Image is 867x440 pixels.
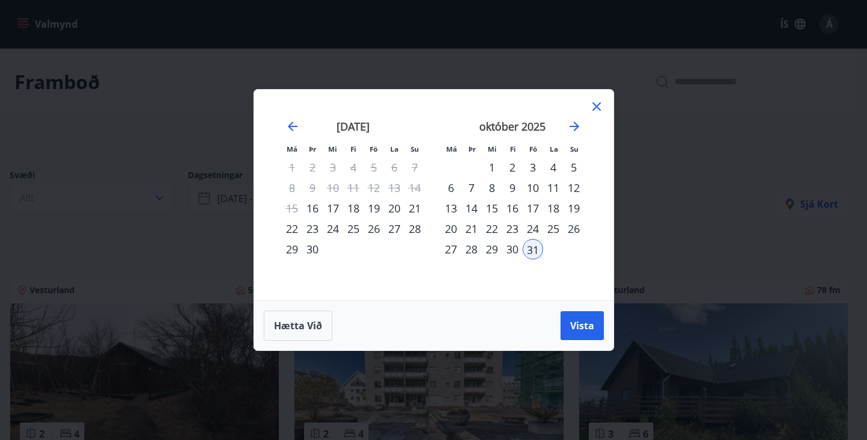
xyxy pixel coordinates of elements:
[274,319,322,332] span: Hætta við
[411,144,419,153] small: Su
[543,178,564,198] td: Choose laugardagur, 11. október 2025 as your check-in date. It’s available.
[285,119,300,134] div: Move backward to switch to the previous month.
[343,157,364,178] td: Not available. fimmtudagur, 4. september 2025
[441,178,461,198] td: Choose mánudagur, 6. október 2025 as your check-in date. It’s available.
[302,198,323,218] div: 16
[302,178,323,198] td: Not available. þriðjudagur, 9. september 2025
[343,218,364,239] div: 25
[482,198,502,218] td: Choose miðvikudagur, 15. október 2025 as your check-in date. It’s available.
[384,218,405,239] td: Choose laugardagur, 27. september 2025 as your check-in date. It’s available.
[323,198,343,218] div: 17
[570,319,594,332] span: Vista
[543,178,564,198] div: 11
[364,198,384,218] td: Choose föstudagur, 19. september 2025 as your check-in date. It’s available.
[323,198,343,218] td: Choose miðvikudagur, 17. september 2025 as your check-in date. It’s available.
[441,178,461,198] div: 6
[523,218,543,239] div: 24
[302,157,323,178] td: Not available. þriðjudagur, 2. september 2025
[564,218,584,239] div: 26
[543,157,564,178] td: Choose laugardagur, 4. október 2025 as your check-in date. It’s available.
[302,239,323,259] div: 30
[461,239,482,259] td: Choose þriðjudagur, 28. október 2025 as your check-in date. It’s available.
[441,198,461,218] div: 13
[523,218,543,239] td: Choose föstudagur, 24. október 2025 as your check-in date. It’s available.
[323,178,343,198] td: Not available. miðvikudagur, 10. september 2025
[523,239,543,259] div: 31
[461,239,482,259] div: 28
[461,198,482,218] div: 14
[343,178,364,198] td: Not available. fimmtudagur, 11. september 2025
[328,144,337,153] small: Mi
[364,178,384,198] td: Not available. föstudagur, 12. september 2025
[543,218,564,239] td: Choose laugardagur, 25. október 2025 as your check-in date. It’s available.
[502,239,523,259] div: 30
[502,178,523,198] td: Choose fimmtudagur, 9. október 2025 as your check-in date. It’s available.
[502,198,523,218] td: Choose fimmtudagur, 16. október 2025 as your check-in date. It’s available.
[564,178,584,198] div: 12
[523,178,543,198] div: 10
[405,218,425,239] td: Choose sunnudagur, 28. september 2025 as your check-in date. It’s available.
[523,178,543,198] td: Choose föstudagur, 10. október 2025 as your check-in date. It’s available.
[468,144,476,153] small: Þr
[570,144,579,153] small: Su
[543,218,564,239] div: 25
[488,144,497,153] small: Mi
[364,218,384,239] div: 26
[502,157,523,178] div: 2
[264,311,332,341] button: Hætta við
[364,157,384,178] td: Not available. föstudagur, 5. september 2025
[482,218,502,239] div: 22
[384,157,405,178] td: Not available. laugardagur, 6. september 2025
[564,198,584,218] div: 19
[350,144,356,153] small: Fi
[282,198,302,218] td: Not available. mánudagur, 15. september 2025
[364,218,384,239] td: Choose föstudagur, 26. september 2025 as your check-in date. It’s available.
[529,144,537,153] small: Fö
[461,218,482,239] td: Choose þriðjudagur, 21. október 2025 as your check-in date. It’s available.
[309,144,316,153] small: Þr
[405,198,425,218] td: Choose sunnudagur, 21. september 2025 as your check-in date. It’s available.
[461,198,482,218] td: Choose þriðjudagur, 14. október 2025 as your check-in date. It’s available.
[482,198,502,218] div: 15
[482,157,502,178] div: 1
[482,239,502,259] div: 29
[461,178,482,198] div: 7
[343,218,364,239] td: Choose fimmtudagur, 25. september 2025 as your check-in date. It’s available.
[405,218,425,239] div: 28
[384,198,405,218] td: Choose laugardagur, 20. september 2025 as your check-in date. It’s available.
[502,157,523,178] td: Choose fimmtudagur, 2. október 2025 as your check-in date. It’s available.
[302,218,323,239] td: Choose þriðjudagur, 23. september 2025 as your check-in date. It’s available.
[482,178,502,198] td: Choose miðvikudagur, 8. október 2025 as your check-in date. It’s available.
[282,239,302,259] td: Choose mánudagur, 29. september 2025 as your check-in date. It’s available.
[564,218,584,239] td: Choose sunnudagur, 26. október 2025 as your check-in date. It’s available.
[282,218,302,239] div: 22
[479,119,545,134] strong: október 2025
[441,218,461,239] td: Choose mánudagur, 20. október 2025 as your check-in date. It’s available.
[405,157,425,178] td: Not available. sunnudagur, 7. september 2025
[446,144,457,153] small: Má
[523,239,543,259] td: Selected as start date. föstudagur, 31. október 2025
[405,198,425,218] div: 21
[523,157,543,178] td: Choose föstudagur, 3. október 2025 as your check-in date. It’s available.
[323,218,343,239] div: 24
[523,157,543,178] div: 3
[269,104,599,286] div: Calendar
[523,198,543,218] td: Choose föstudagur, 17. október 2025 as your check-in date. It’s available.
[384,218,405,239] div: 27
[323,218,343,239] td: Choose miðvikudagur, 24. september 2025 as your check-in date. It’s available.
[287,144,297,153] small: Má
[302,239,323,259] td: Choose þriðjudagur, 30. september 2025 as your check-in date. It’s available.
[482,178,502,198] div: 8
[567,119,582,134] div: Move forward to switch to the next month.
[561,311,604,340] button: Vista
[343,198,364,218] td: Choose fimmtudagur, 18. september 2025 as your check-in date. It’s available.
[482,157,502,178] td: Choose miðvikudagur, 1. október 2025 as your check-in date. It’s available.
[302,198,323,218] td: Choose þriðjudagur, 16. september 2025 as your check-in date. It’s available.
[564,157,584,178] td: Choose sunnudagur, 5. október 2025 as your check-in date. It’s available.
[543,157,564,178] div: 4
[502,239,523,259] td: Choose fimmtudagur, 30. október 2025 as your check-in date. It’s available.
[364,198,384,218] div: 19
[564,178,584,198] td: Choose sunnudagur, 12. október 2025 as your check-in date. It’s available.
[302,218,323,239] div: 23
[282,178,302,198] td: Not available. mánudagur, 8. september 2025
